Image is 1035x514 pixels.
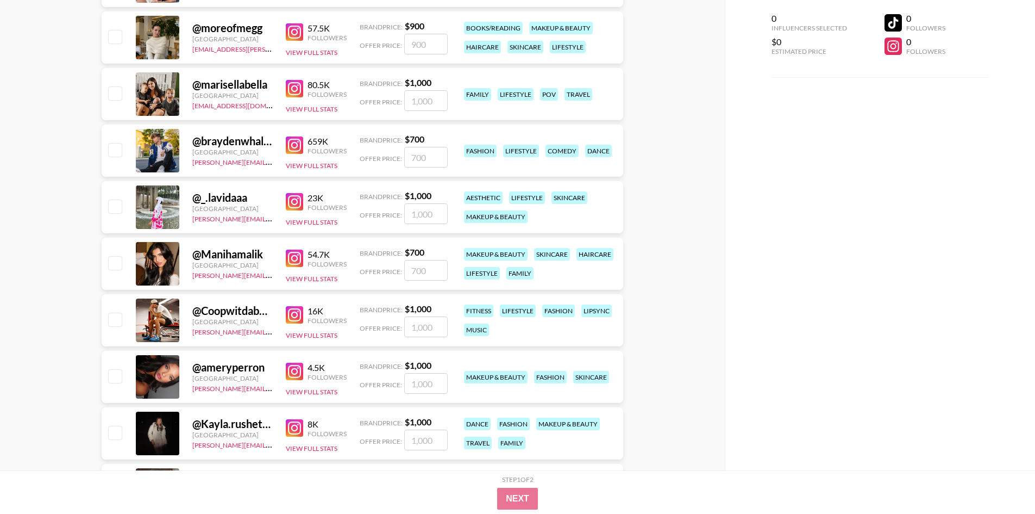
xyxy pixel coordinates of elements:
span: Offer Price: [360,324,402,332]
span: Brand Price: [360,23,403,31]
strong: $ 1,000 [405,360,431,370]
span: Offer Price: [360,211,402,219]
div: skincare [534,248,570,261]
div: skincare [551,191,587,204]
div: Followers [308,203,347,212]
input: 1,000 [404,317,448,337]
div: [GEOGRAPHIC_DATA] [192,318,273,326]
div: lifestyle [550,41,586,53]
div: Followers [308,147,347,155]
div: fashion [464,145,497,157]
span: Brand Price: [360,249,403,257]
div: Followers [308,373,347,381]
div: 659K [308,136,347,147]
img: Instagram [286,250,303,267]
img: Instagram [286,419,303,437]
div: travel [464,437,492,449]
div: [GEOGRAPHIC_DATA] [192,205,273,213]
button: Next [497,488,538,510]
div: 80.5K [308,79,347,90]
strong: $ 700 [405,134,424,144]
div: 16K [308,306,347,317]
div: pov [540,88,558,101]
div: Followers [308,90,347,98]
img: Instagram [286,306,303,324]
div: family [506,267,534,280]
div: @ Manihamalik [192,247,273,261]
a: [PERSON_NAME][EMAIL_ADDRESS][PERSON_NAME][DOMAIN_NAME] [192,213,405,223]
input: 700 [404,147,448,168]
strong: $ 1,000 [405,417,431,427]
div: [GEOGRAPHIC_DATA] [192,148,273,156]
button: View Full Stats [286,218,337,226]
div: @ ameryperron [192,361,273,374]
div: 0 [906,36,945,47]
img: Instagram [286,193,303,210]
strong: $ 1,000 [405,77,431,88]
div: 8K [308,419,347,430]
div: Followers [308,260,347,268]
input: 1,000 [404,90,448,111]
div: makeup & beauty [536,418,600,430]
div: 4.5K [308,362,347,373]
a: [EMAIL_ADDRESS][DOMAIN_NAME] [192,100,302,110]
div: haircare [464,41,501,53]
div: fitness [464,305,493,317]
div: music [464,324,489,336]
a: [PERSON_NAME][EMAIL_ADDRESS][DOMAIN_NAME] [192,382,353,393]
div: lipsync [581,305,612,317]
div: travel [564,88,592,101]
div: dance [464,418,491,430]
img: Instagram [286,23,303,41]
button: View Full Stats [286,48,337,57]
a: [PERSON_NAME][EMAIL_ADDRESS][DOMAIN_NAME] [192,326,353,336]
div: [GEOGRAPHIC_DATA] [192,91,273,100]
div: fashion [534,371,567,383]
div: lifestyle [464,267,500,280]
strong: $ 700 [405,247,424,257]
strong: $ 1,000 [405,190,431,201]
div: comedy [545,145,579,157]
strong: $ 900 [405,21,424,31]
button: View Full Stats [286,275,337,283]
div: makeup & beauty [529,22,593,34]
div: [GEOGRAPHIC_DATA] [192,35,273,43]
div: books/reading [464,22,523,34]
div: makeup & beauty [464,210,528,223]
iframe: Drift Widget Chat Controller [981,460,1022,501]
div: Influencers Selected [771,24,847,32]
div: Estimated Price [771,47,847,55]
div: @ moreofmegg [192,21,273,35]
div: skincare [573,371,609,383]
span: Offer Price: [360,98,402,106]
img: Instagram [286,80,303,97]
div: 57.5K [308,23,347,34]
div: fashion [497,418,530,430]
div: lifestyle [509,191,545,204]
span: Brand Price: [360,193,403,201]
input: 700 [404,260,448,281]
div: @ marisellabella [192,78,273,91]
div: 54.7K [308,249,347,260]
div: lifestyle [503,145,539,157]
button: View Full Stats [286,388,337,396]
span: Offer Price: [360,41,402,49]
input: 900 [404,34,448,54]
a: [PERSON_NAME][EMAIL_ADDRESS][DOMAIN_NAME] [192,439,353,449]
span: Offer Price: [360,437,402,445]
div: @ Coopwitdabucket [192,304,273,318]
div: @ Kayla.rushetskyy [192,417,273,431]
span: Brand Price: [360,136,403,144]
img: Instagram [286,137,303,154]
span: Offer Price: [360,154,402,163]
div: lifestyle [498,88,534,101]
div: Followers [308,430,347,438]
span: Offer Price: [360,268,402,276]
div: skincare [507,41,543,53]
div: family [464,88,491,101]
input: 1,000 [404,373,448,394]
button: View Full Stats [286,444,337,453]
div: 23K [308,193,347,203]
div: Followers [906,47,945,55]
div: Followers [308,317,347,325]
